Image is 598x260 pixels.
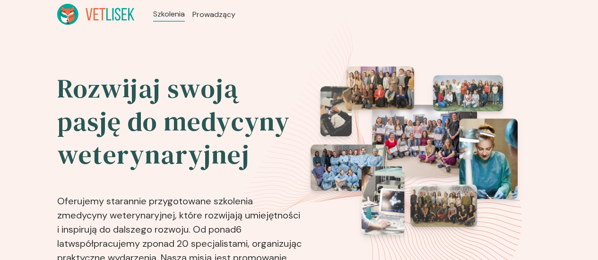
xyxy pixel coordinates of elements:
[147,237,248,250] b: ponad 20 specjalistami
[57,72,304,171] h2: Rozwijaj swoją pasję do medycyny weterynaryjnej
[311,67,518,235] img: eventsPhotosRoll2.png
[153,8,185,20] a: Szkolenia
[62,209,175,221] b: medycyny weterynaryjnej
[192,9,235,20] a: Prowadzący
